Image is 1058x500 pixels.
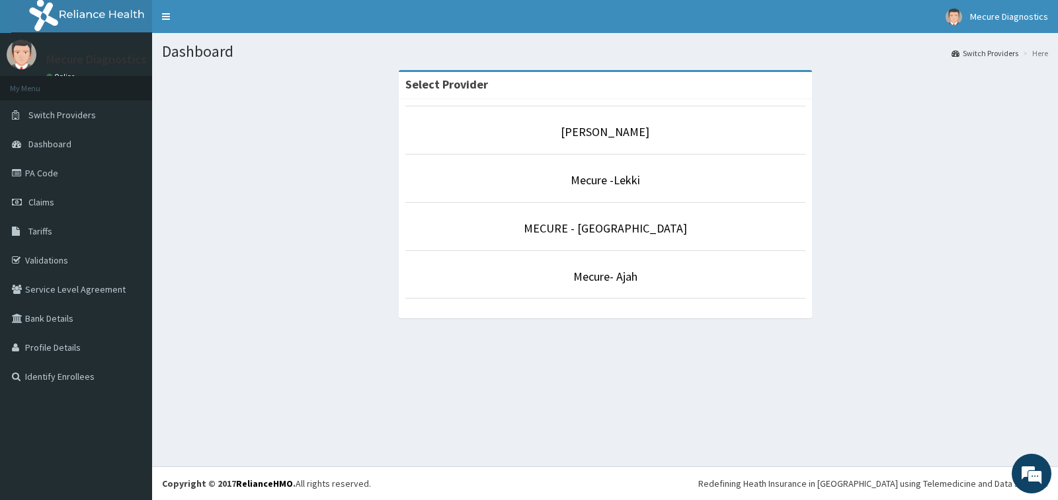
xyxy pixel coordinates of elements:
[162,43,1048,60] h1: Dashboard
[1020,48,1048,59] li: Here
[28,196,54,208] span: Claims
[7,40,36,69] img: User Image
[28,138,71,150] span: Dashboard
[46,72,78,81] a: Online
[162,478,296,489] strong: Copyright © 2017 .
[152,466,1058,500] footer: All rights reserved.
[28,225,52,237] span: Tariffs
[46,54,146,65] p: Mecure Diagnostics
[28,109,96,121] span: Switch Providers
[524,221,687,236] a: MECURE - [GEOGRAPHIC_DATA]
[698,477,1048,490] div: Redefining Heath Insurance in [GEOGRAPHIC_DATA] using Telemedicine and Data Science!
[571,172,640,188] a: Mecure -Lekki
[405,77,488,92] strong: Select Provider
[561,124,649,139] a: [PERSON_NAME]
[970,11,1048,22] span: Mecure Diagnostics
[946,9,962,25] img: User Image
[573,269,637,284] a: Mecure- Ajah
[952,48,1018,59] a: Switch Providers
[236,478,293,489] a: RelianceHMO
